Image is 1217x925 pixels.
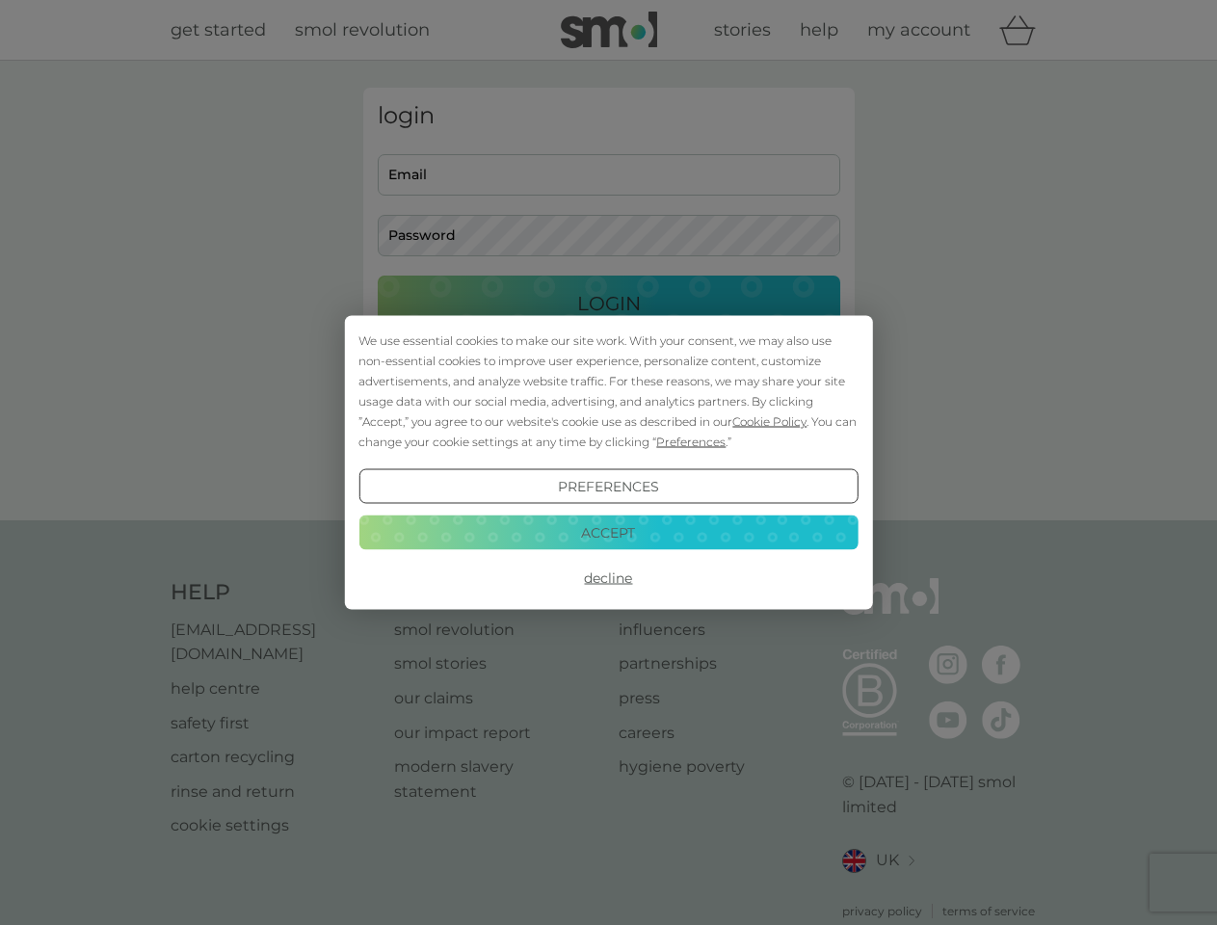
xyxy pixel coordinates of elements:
[358,561,858,595] button: Decline
[344,316,872,610] div: Cookie Consent Prompt
[358,515,858,549] button: Accept
[732,414,807,429] span: Cookie Policy
[358,469,858,504] button: Preferences
[358,330,858,452] div: We use essential cookies to make our site work. With your consent, we may also use non-essential ...
[656,435,726,449] span: Preferences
